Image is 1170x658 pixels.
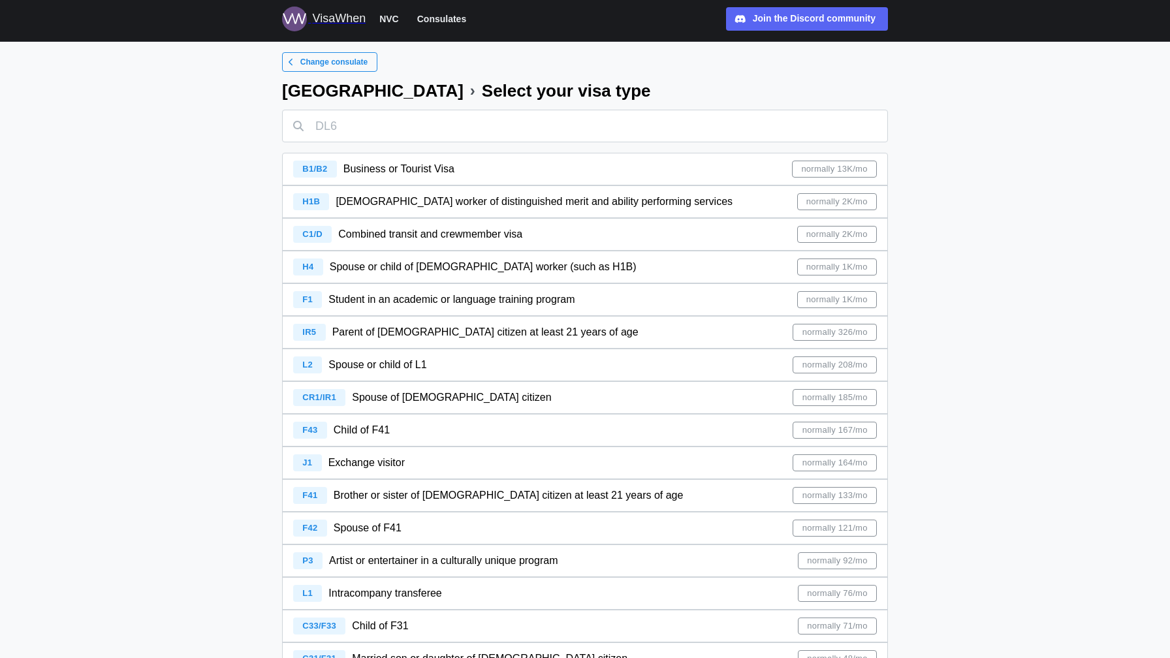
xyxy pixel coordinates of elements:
span: Parent of [DEMOGRAPHIC_DATA] citizen at least 21 years of age [332,326,639,337]
span: normally 133/mo [802,488,868,503]
span: normally 208/mo [802,357,868,373]
a: F41 Brother or sister of [DEMOGRAPHIC_DATA] citizen at least 21 years of agenormally 133/mo [282,479,888,512]
div: Join the Discord community [753,12,876,26]
span: F1 [302,294,313,304]
span: Child of F31 [352,620,408,631]
span: C1/D [302,229,323,239]
span: normally 13K/mo [801,161,867,177]
span: normally 2K/mo [806,227,868,242]
a: H4 Spouse or child of [DEMOGRAPHIC_DATA] worker (such as H1B)normally 1K/mo [282,251,888,283]
span: C33/F33 [302,621,336,631]
div: VisaWhen [312,10,366,28]
span: Exchange visitor [328,457,405,468]
span: Artist or entertainer in a culturally unique program [329,555,558,566]
div: › [470,83,475,99]
span: CR1/IR1 [302,392,336,402]
a: CR1/IR1 Spouse of [DEMOGRAPHIC_DATA] citizennormally 185/mo [282,381,888,414]
span: Student in an academic or language training program [328,294,575,305]
span: normally 185/mo [802,390,868,405]
span: normally 164/mo [802,455,868,471]
span: F43 [302,425,317,435]
span: normally 121/mo [802,520,868,536]
div: Select your visa type [482,82,651,99]
a: IR5 Parent of [DEMOGRAPHIC_DATA] citizen at least 21 years of agenormally 326/mo [282,316,888,349]
input: DL6 [282,110,888,142]
span: Spouse or child of L1 [328,359,426,370]
a: H1B [DEMOGRAPHIC_DATA] worker of distinguished merit and ability performing servicesnormally 2K/mo [282,185,888,218]
a: F42 Spouse of F41normally 121/mo [282,512,888,544]
a: F1 Student in an academic or language training programnormally 1K/mo [282,283,888,316]
a: Logo for VisaWhen VisaWhen [282,7,366,31]
span: L1 [302,588,313,598]
span: normally 71/mo [807,618,867,634]
a: C33/F33 Child of F31normally 71/mo [282,610,888,642]
span: Spouse of [DEMOGRAPHIC_DATA] citizen [352,392,551,403]
a: P3 Artist or entertainer in a culturally unique programnormally 92/mo [282,544,888,577]
span: Brother or sister of [DEMOGRAPHIC_DATA] citizen at least 21 years of age [334,490,684,501]
span: Combined transit and crewmember visa [338,228,522,240]
span: L2 [302,360,313,369]
span: normally 326/mo [802,324,868,340]
span: normally 92/mo [807,553,867,569]
span: Spouse or child of [DEMOGRAPHIC_DATA] worker (such as H1B) [330,261,637,272]
a: L1 Intracompany transfereenormally 76/mo [282,577,888,610]
span: B1/B2 [302,164,327,174]
button: NVC [373,10,405,27]
span: Intracompany transferee [328,587,441,599]
a: B1/B2 Business or Tourist Visanormally 13K/mo [282,153,888,185]
span: NVC [379,11,399,27]
span: F42 [302,523,317,533]
button: Consulates [411,10,472,27]
span: normally 1K/mo [806,259,868,275]
span: Change consulate [300,53,368,71]
span: Business or Tourist Visa [343,163,454,174]
span: [DEMOGRAPHIC_DATA] worker of distinguished merit and ability performing services [336,196,733,207]
a: Join the Discord community [726,7,888,31]
span: normally 167/mo [802,422,868,438]
span: J1 [302,458,312,467]
span: normally 1K/mo [806,292,868,307]
a: C1/D Combined transit and crewmember visanormally 2K/mo [282,218,888,251]
span: Spouse of F41 [334,522,402,533]
span: normally 2K/mo [806,194,868,210]
a: F43 Child of F41normally 167/mo [282,414,888,446]
span: normally 76/mo [807,586,867,601]
span: IR5 [302,327,316,337]
span: H1B [302,196,320,206]
span: H4 [302,262,313,272]
img: Logo for VisaWhen [282,7,307,31]
a: Change consulate [282,52,377,72]
span: Consulates [417,11,466,27]
span: F41 [302,490,317,500]
a: J1 Exchange visitornormally 164/mo [282,446,888,479]
a: L2 Spouse or child of L1normally 208/mo [282,349,888,381]
div: [GEOGRAPHIC_DATA] [282,82,464,99]
span: P3 [302,556,313,565]
span: Child of F41 [334,424,390,435]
